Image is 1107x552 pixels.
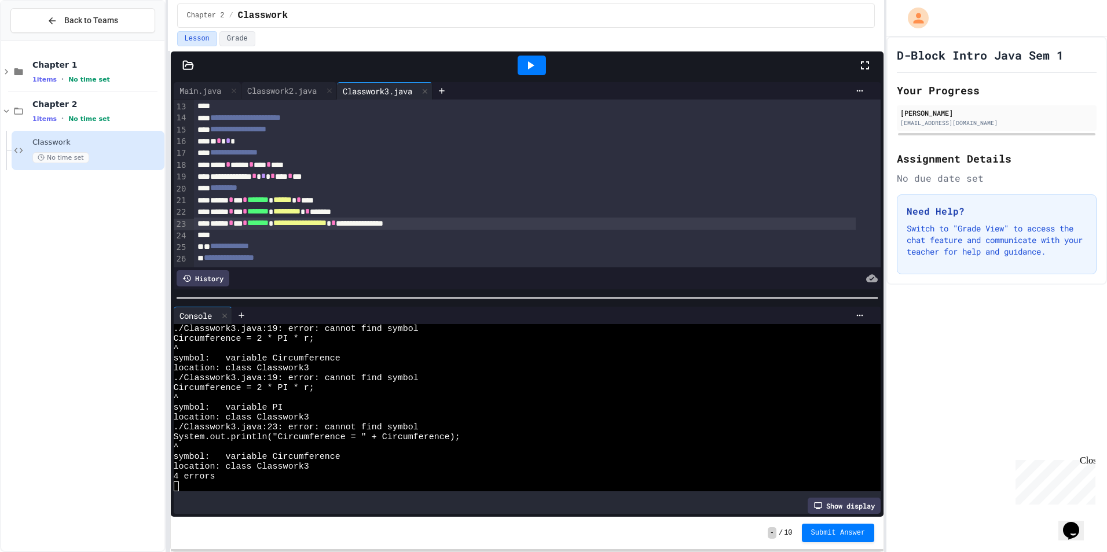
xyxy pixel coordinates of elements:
div: Classwork2.java [241,82,337,100]
div: Classwork2.java [241,84,322,97]
div: 25 [174,242,188,253]
iframe: chat widget [1058,506,1095,540]
p: Switch to "Grade View" to access the chat feature and communicate with your teacher for help and ... [907,223,1087,257]
div: [PERSON_NAME] [900,108,1093,118]
div: My Account [896,5,932,31]
div: Console [174,307,232,324]
span: • [61,114,64,123]
div: 22 [174,207,188,218]
span: 10 [784,528,792,538]
span: • [61,75,64,84]
span: ./Classwork3.java:19: error: cannot find symbol [174,324,419,334]
div: 26 [174,253,188,265]
span: No time set [68,76,110,83]
button: Submit Answer [802,524,875,542]
span: - [768,527,776,539]
div: 16 [174,136,188,148]
button: Lesson [177,31,217,46]
div: Main.java [174,84,227,97]
div: 23 [174,219,188,230]
div: Main.java [174,82,241,100]
span: Circumference = 2 * PI * r; [174,383,314,393]
button: Back to Teams [10,8,155,33]
span: / [779,528,783,538]
span: location: class Classwork3 [174,363,309,373]
span: ^ [174,442,179,452]
span: Back to Teams [64,14,118,27]
div: 21 [174,195,188,207]
div: Classwork3.java [337,82,432,100]
span: Circumference = 2 * PI * r; [174,334,314,344]
span: Chapter 2 [32,99,162,109]
div: No due date set [897,171,1097,185]
div: History [177,270,229,286]
span: System.out.println("Circumference = " + Circumference); [174,432,460,442]
span: symbol: variable Circumference [174,452,340,462]
div: [EMAIL_ADDRESS][DOMAIN_NAME] [900,119,1093,127]
div: 15 [174,124,188,136]
div: 14 [174,112,188,124]
h2: Assignment Details [897,150,1097,167]
span: ./Classwork3.java:23: error: cannot find symbol [174,422,419,432]
div: 24 [174,230,188,242]
span: ^ [174,393,179,403]
div: 19 [174,171,188,183]
span: No time set [32,152,89,163]
h2: Your Progress [897,82,1097,98]
iframe: chat widget [1011,455,1095,505]
span: 1 items [32,115,57,123]
button: Grade [219,31,255,46]
h3: Need Help? [907,204,1087,218]
h1: D-Block Intro Java Sem 1 [897,47,1064,63]
span: No time set [68,115,110,123]
span: location: class Classwork3 [174,413,309,422]
div: 18 [174,160,188,171]
span: symbol: variable PI [174,403,283,413]
div: Chat with us now!Close [5,5,80,73]
span: 4 errors [174,472,215,481]
div: 13 [174,101,188,113]
span: ^ [174,344,179,354]
span: location: class Classwork3 [174,462,309,472]
span: symbol: variable Circumference [174,354,340,363]
span: Submit Answer [811,528,866,538]
span: Chapter 2 [187,11,225,20]
span: Classwork [238,9,288,23]
div: 17 [174,148,188,159]
span: 1 items [32,76,57,83]
div: Classwork3.java [337,85,418,97]
div: Console [174,310,218,322]
div: Show display [808,498,881,514]
span: ./Classwork3.java:19: error: cannot find symbol [174,373,419,383]
span: Classwork [32,138,162,148]
span: / [229,11,233,20]
div: 20 [174,183,188,195]
span: Chapter 1 [32,60,162,70]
